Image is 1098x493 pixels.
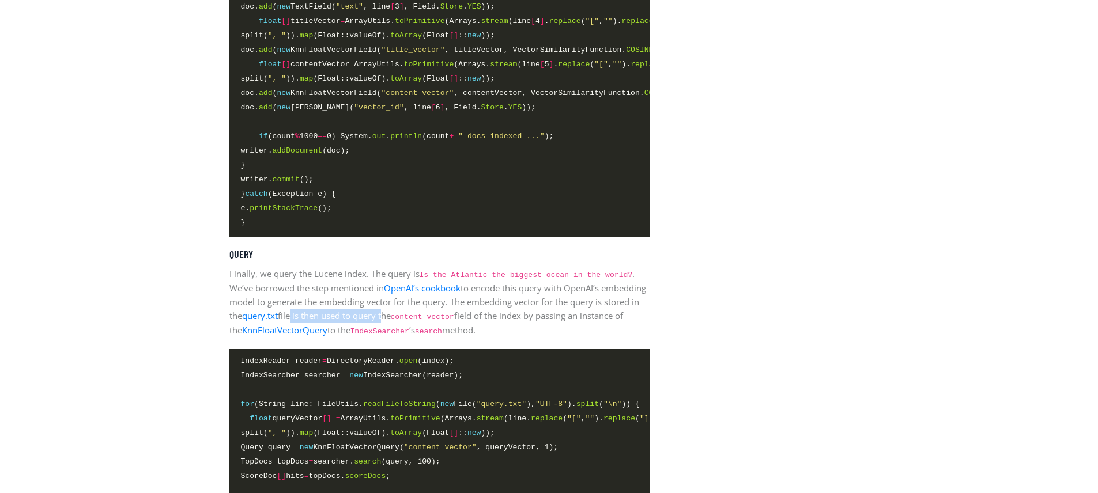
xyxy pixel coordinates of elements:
[322,414,331,423] span: []
[241,44,667,56] span: doc. ( KnnFloatVectorField( , titleVector, VectorSimilarityFunction. ));
[300,74,314,83] span: map
[268,74,286,83] span: ", "
[241,412,676,424] span: queryVector ArrayUtils. (Arrays. (line. ( , ). ( , ).
[241,355,454,367] span: IndexReader reader DirectoryReader. (index);
[259,45,273,54] span: add
[549,17,581,25] span: replace
[585,414,594,423] span: ""
[390,2,395,11] span: [
[241,145,350,157] span: writer. (doc);
[336,2,363,11] span: "text"
[295,132,300,141] span: %
[242,310,278,321] a: query.txt
[281,17,290,25] span: []
[415,327,442,336] code: search
[229,267,650,337] p: Finally, we query the Lucene index. The query is . We’ve borrowed the step mentioned in to encode...
[341,17,345,25] span: =
[390,132,422,141] span: println
[241,173,314,185] span: writer. ();
[481,17,508,25] span: stream
[431,103,436,112] span: [
[613,60,622,69] span: ""
[300,428,314,437] span: map
[640,414,654,423] span: "]"
[354,103,404,112] span: "vector_id"
[449,428,458,437] span: []
[381,89,454,97] span: "content_vector"
[304,472,309,480] span: =
[535,400,567,408] span: "UTF-8"
[259,103,273,112] span: add
[241,188,336,200] span: } (Exception e) {
[241,217,246,229] span: }
[277,103,290,112] span: new
[586,17,599,25] span: "["
[318,132,327,141] span: ==
[390,74,422,83] span: toArray
[603,400,621,408] span: "\n"
[372,132,386,141] span: out
[440,400,454,408] span: new
[404,60,454,69] span: toPrimitive
[336,414,341,423] span: =
[290,443,295,452] span: =
[241,159,246,171] span: }
[420,271,633,279] code: Is the Atlantic the biggest ocean in the world?
[390,31,422,40] span: toArray
[241,73,495,85] span: split( )). (Float::valueOf). (Float :: ));
[241,202,331,214] span: e. ();
[300,31,314,40] span: map
[390,414,440,423] span: toPrimitive
[449,132,454,141] span: +
[363,400,436,408] span: readFileToString
[449,74,458,83] span: []
[381,45,444,54] span: "title_vector"
[458,132,544,141] span: " docs indexed ..."
[399,2,404,11] span: ]
[241,1,495,13] span: doc. ( TextField( , line 3 , Field. . ));
[490,60,517,69] span: stream
[300,443,314,452] span: new
[259,132,268,141] span: if
[621,17,653,25] span: replace
[277,89,290,97] span: new
[508,103,522,112] span: YES
[268,428,286,437] span: ", "
[345,472,386,480] span: scoreDocs
[540,60,545,69] span: [
[250,414,272,423] span: float
[631,60,662,69] span: replace
[250,204,318,213] span: printStackTrace
[531,414,563,423] span: replace
[259,89,273,97] span: add
[467,74,481,83] span: new
[549,60,554,69] span: ]
[467,31,481,40] span: new
[644,89,671,97] span: COSINE
[626,45,653,54] span: COSINE
[241,130,554,142] span: (count 1000 0) System. . (count );
[540,17,545,25] span: ]
[567,414,581,423] span: "["
[384,282,461,294] a: OpenAI’s cookbook
[391,313,454,321] code: content_vector
[350,327,409,336] code: IndexSearcher
[531,17,535,25] span: [
[277,45,290,54] span: new
[390,428,422,437] span: toArray
[277,2,290,11] span: new
[241,15,695,27] span: titleVector ArrayUtils. (Arrays. (line 4 . ( , ). ( , ).
[242,324,327,336] a: KnnFloatVectorQuery
[558,60,590,69] span: replace
[477,414,504,423] span: stream
[259,2,273,11] span: add
[259,60,281,69] span: float
[349,371,363,380] span: new
[241,470,391,482] span: ScoreDoc hits topDocs. ;
[481,103,504,112] span: Store
[241,369,463,381] span: IndexSearcher searcher IndexSearcher(reader);
[245,189,267,198] span: catch
[440,2,463,11] span: Store
[281,60,290,69] span: []
[273,175,300,184] span: commit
